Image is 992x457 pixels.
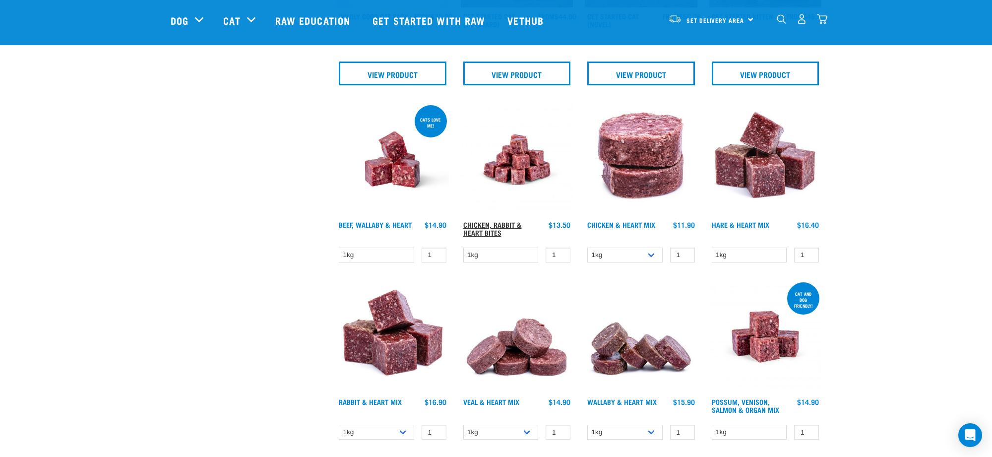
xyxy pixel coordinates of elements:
[461,103,573,216] img: Chicken Rabbit Heart 1609
[336,103,449,216] img: Raw Essentials 2024 July2572 Beef Wallaby Heart
[461,280,573,393] img: 1152 Veal Heart Medallions 01
[686,18,744,22] span: Set Delivery Area
[709,103,822,216] img: Pile Of Cubed Hare Heart For Pets
[171,13,188,28] a: Dog
[668,14,682,23] img: van-moving.png
[223,13,240,28] a: Cat
[787,286,819,313] div: cat and dog friendly!
[363,0,497,40] a: Get started with Raw
[794,425,819,440] input: 1
[463,400,519,403] a: Veal & Heart Mix
[425,398,446,406] div: $16.90
[712,223,769,226] a: Hare & Heart Mix
[587,400,657,403] a: Wallaby & Heart Mix
[673,221,695,229] div: $11.90
[712,62,819,85] a: View Product
[585,280,697,393] img: 1093 Wallaby Heart Medallions 01
[817,14,827,24] img: home-icon@2x.png
[265,0,363,40] a: Raw Education
[339,223,412,226] a: Beef, Wallaby & Heart
[422,248,446,263] input: 1
[709,280,822,393] img: Possum Venison Salmon Organ 1626
[339,400,402,403] a: Rabbit & Heart Mix
[797,14,807,24] img: user.png
[497,0,556,40] a: Vethub
[587,62,695,85] a: View Product
[422,425,446,440] input: 1
[777,14,786,24] img: home-icon-1@2x.png
[797,221,819,229] div: $16.40
[673,398,695,406] div: $15.90
[712,400,779,411] a: Possum, Venison, Salmon & Organ Mix
[549,398,570,406] div: $14.90
[336,280,449,393] img: 1087 Rabbit Heart Cubes 01
[797,398,819,406] div: $14.90
[339,62,446,85] a: View Product
[415,112,447,133] div: Cats love me!
[463,223,522,234] a: Chicken, Rabbit & Heart Bites
[670,248,695,263] input: 1
[587,223,655,226] a: Chicken & Heart Mix
[585,103,697,216] img: Chicken and Heart Medallions
[958,423,982,447] div: Open Intercom Messenger
[546,248,570,263] input: 1
[549,221,570,229] div: $13.50
[546,425,570,440] input: 1
[794,248,819,263] input: 1
[670,425,695,440] input: 1
[425,221,446,229] div: $14.90
[463,62,571,85] a: View Product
